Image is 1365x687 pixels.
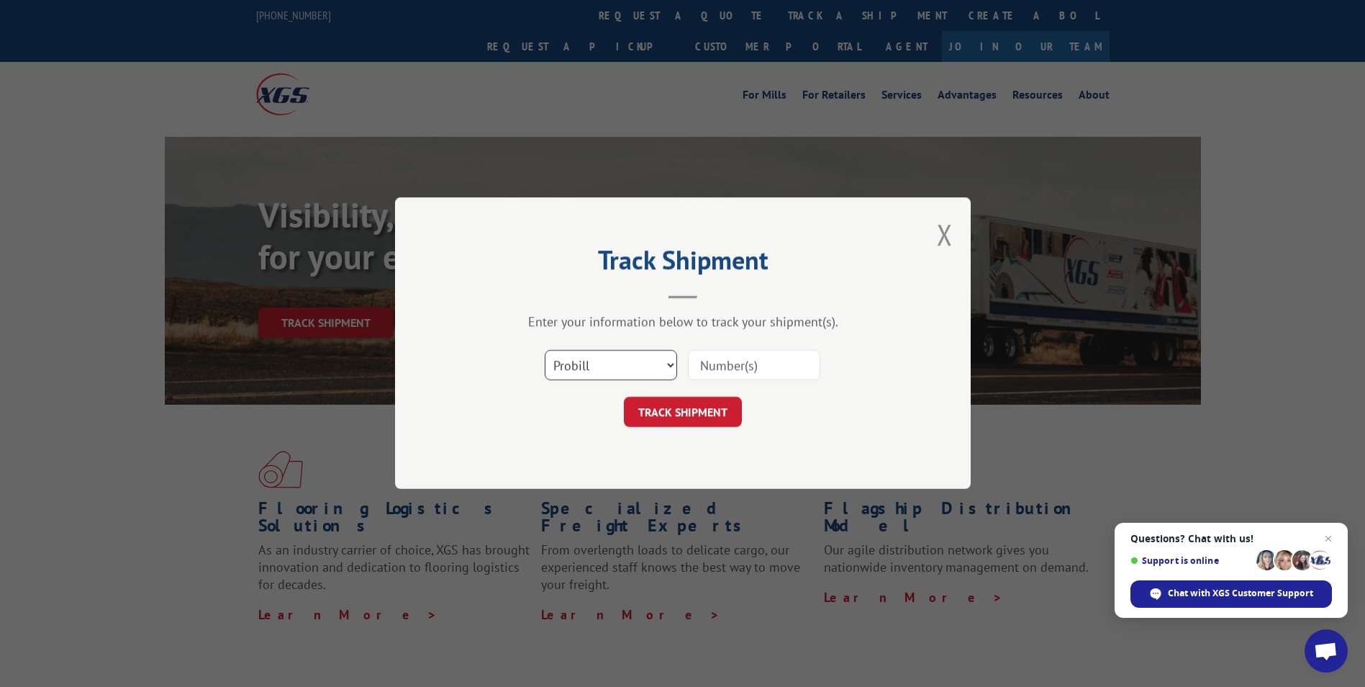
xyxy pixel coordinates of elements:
span: Chat with XGS Customer Support [1168,587,1313,600]
div: Chat with XGS Customer Support [1130,580,1332,608]
h2: Track Shipment [467,250,899,277]
button: Close modal [937,215,953,253]
input: Number(s) [688,351,820,381]
button: TRACK SHIPMENT [624,398,742,428]
div: Open chat [1305,629,1348,673]
span: Questions? Chat with us! [1130,533,1332,544]
span: Close chat [1320,530,1337,547]
span: Support is online [1130,555,1251,566]
div: Enter your information below to track your shipment(s). [467,314,899,331]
